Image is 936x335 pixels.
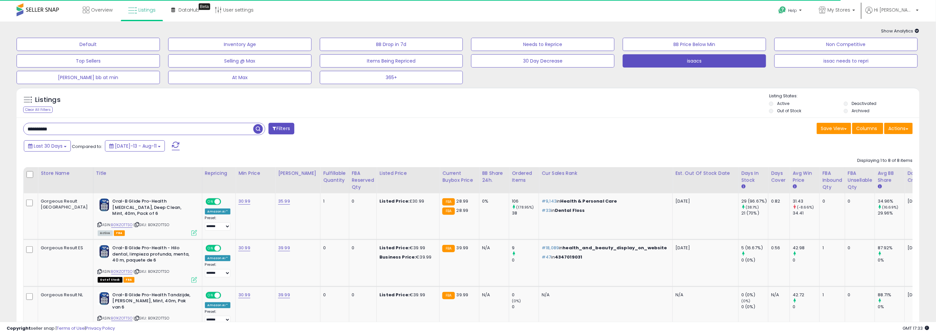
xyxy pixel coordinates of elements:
[133,269,169,274] span: | SKU: B01KZOTTSO
[746,205,759,210] small: (38.1%)
[24,140,71,152] button: Last 30 Days
[113,292,193,312] b: Oral-B Glide Pro-Health Tandzijde, [PERSON_NAME], Mint, 40m, Pak van 6
[908,245,934,251] div: [DATE]
[98,230,113,236] span: All listings currently available for purchase on Amazon
[542,245,667,251] p: in
[878,245,905,251] div: 87.92%
[884,123,913,134] button: Actions
[774,38,918,51] button: Non Competitive
[774,54,918,68] button: issac needs to repri
[769,93,919,99] p: Listing States:
[793,210,819,216] div: 34.41
[133,222,169,227] span: | SKU: B01KZOTTSO
[793,170,817,184] div: Avg Win Price
[878,170,902,184] div: Avg BB Share
[878,257,905,263] div: 0%
[874,7,914,13] span: Hi [PERSON_NAME]
[512,198,539,204] div: 106
[512,170,536,184] div: Ordered Items
[98,277,123,283] span: All listings that are currently out of stock and unavailable for purchase on Amazon
[17,38,160,51] button: Default
[542,245,559,251] span: #18,089
[848,245,870,251] div: 0
[542,254,667,260] p: in
[512,298,521,304] small: (0%)
[379,198,410,204] b: Listed Price:
[675,198,733,204] p: [DATE]
[17,71,160,84] button: [PERSON_NAME] bb at min
[113,245,193,265] b: Oral-B Glide Pro-Health - Hilo dental, limpieza profunda, menta, 40 m, paquete de 6
[741,184,745,190] small: Days In Stock.
[323,170,346,184] div: Fulfillable Quantity
[278,292,290,298] a: 39.99
[379,254,434,260] div: €39.99
[878,292,905,298] div: 88.71%
[771,170,787,184] div: Days Cover
[457,207,468,214] span: 28.99
[903,325,929,331] span: 2025-09-11 17:33 GMT
[379,170,437,177] div: Listed Price
[205,170,233,177] div: Repricing
[741,170,765,184] div: Days In Stock
[168,38,312,51] button: Inventory Age
[542,254,551,260] span: #47
[98,292,111,305] img: 412et2JN2AL._SL40_.jpg
[442,208,455,215] small: FBA
[542,292,667,298] div: N/A
[205,263,231,277] div: Preset:
[320,71,463,84] button: 365+
[168,54,312,68] button: Selling @ Max
[379,198,434,204] div: £30.99
[773,1,809,22] a: Help
[675,292,733,298] p: N/A
[517,205,534,210] small: (178.95%)
[542,198,557,204] span: #9,143
[771,245,785,251] div: 0.56
[866,7,919,22] a: Hi [PERSON_NAME]
[220,199,230,205] span: OFF
[482,292,504,298] div: N/A
[379,292,434,298] div: €39.99
[857,125,877,132] span: Columns
[111,315,133,321] a: B01KZOTTSO
[111,269,133,274] a: B01KZOTTSO
[817,123,851,134] button: Save View
[323,245,344,251] div: 0
[457,245,468,251] span: 39.99
[206,199,215,205] span: ON
[278,170,318,177] div: [PERSON_NAME]
[138,7,156,13] span: Listings
[442,170,476,184] div: Current Buybox Price
[512,245,539,251] div: 9
[908,292,934,298] div: [DATE]
[442,198,455,206] small: FBA
[320,54,463,68] button: Items Being Repriced
[555,207,585,214] span: Dental Floss
[858,158,913,164] div: Displaying 1 to 8 of 8 items
[878,304,905,310] div: 0%
[115,143,157,149] span: [DATE]-13 - Aug-11
[828,7,851,13] span: My Stores
[41,245,88,251] div: Gorgeous Result ES
[323,198,344,204] div: 1
[278,198,290,205] a: 35.99
[788,8,797,13] span: Help
[238,170,272,177] div: Min Price
[797,205,814,210] small: (-8.66%)
[91,7,113,13] span: Overview
[822,245,840,251] div: 1
[457,292,468,298] span: 39.99
[793,304,819,310] div: 0
[512,292,539,298] div: 0
[205,209,231,215] div: Amazon AI *
[542,198,667,204] p: in
[379,254,416,260] b: Business Price:
[205,302,231,308] div: Amazon AI *
[741,210,768,216] div: 21 (70%)
[98,245,111,258] img: 412et2JN2AL._SL40_.jpg
[848,198,870,204] div: 0
[512,304,539,310] div: 0
[542,170,670,177] div: Cur Sales Rank
[778,6,787,14] i: Get Help
[741,298,751,304] small: (0%)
